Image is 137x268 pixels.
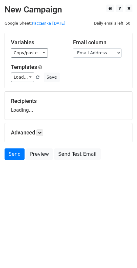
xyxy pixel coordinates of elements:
h5: Recipients [11,98,126,104]
h5: Advanced [11,129,126,136]
a: Copy/paste... [11,48,48,58]
button: Save [44,73,59,82]
h5: Variables [11,39,64,46]
h5: Email column [73,39,126,46]
a: Рассылка [DATE] [32,21,65,25]
a: Daily emails left: 50 [92,21,132,25]
small: Google Sheet: [5,21,65,25]
div: Loading... [11,98,126,114]
a: Load... [11,73,34,82]
h2: New Campaign [5,5,132,15]
a: Send [5,148,25,160]
a: Templates [11,64,37,70]
a: Send Test Email [54,148,100,160]
span: Daily emails left: 50 [92,20,132,27]
a: Preview [26,148,53,160]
